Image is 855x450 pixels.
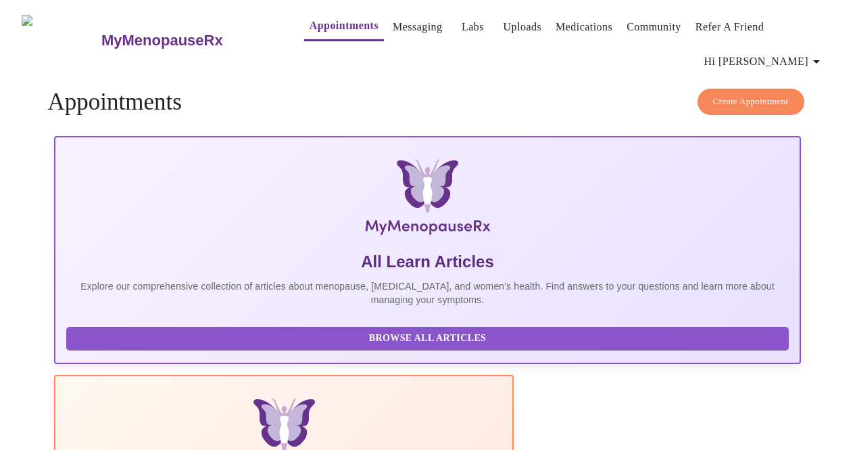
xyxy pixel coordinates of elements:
span: Browse All Articles [80,330,775,347]
button: Appointments [304,12,384,41]
p: Explore our comprehensive collection of articles about menopause, [MEDICAL_DATA], and women's hea... [66,279,788,307]
a: Medications [556,18,612,37]
button: Uploads [498,14,547,41]
button: Create Appointment [698,89,804,115]
h3: MyMenopauseRx [101,32,223,49]
h4: Appointments [47,89,807,116]
a: Refer a Friend [695,18,764,37]
img: MyMenopauseRx Logo [22,15,99,66]
button: Community [621,14,687,41]
a: Messaging [393,18,442,37]
a: Appointments [310,16,378,35]
button: Medications [550,14,618,41]
a: MyMenopauseRx [99,17,276,64]
button: Refer a Friend [690,14,770,41]
a: Uploads [504,18,542,37]
button: Hi [PERSON_NAME] [699,48,830,75]
button: Browse All Articles [66,327,788,351]
button: Labs [451,14,495,41]
span: Hi [PERSON_NAME] [704,52,825,71]
a: Community [627,18,681,37]
a: Browse All Articles [66,332,791,343]
a: Labs [462,18,484,37]
button: Messaging [387,14,447,41]
h5: All Learn Articles [66,251,788,273]
img: MyMenopauseRx Logo [178,159,676,240]
span: Create Appointment [713,94,789,110]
